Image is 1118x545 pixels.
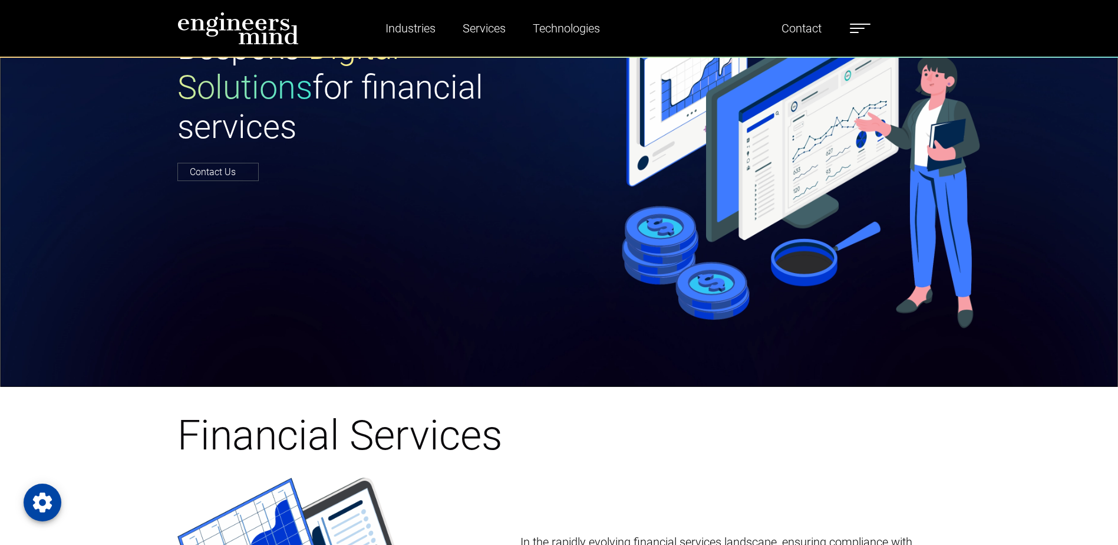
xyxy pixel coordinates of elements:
[177,411,941,460] h1: Financial Services
[528,15,605,42] a: Technologies
[177,28,552,147] h1: Bespoke for financial services
[177,12,299,45] img: logo
[381,15,440,42] a: Industries
[777,15,826,42] a: Contact
[177,28,400,107] span: Digital Solutions
[458,15,510,42] a: Services
[177,163,259,181] a: Contact Us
